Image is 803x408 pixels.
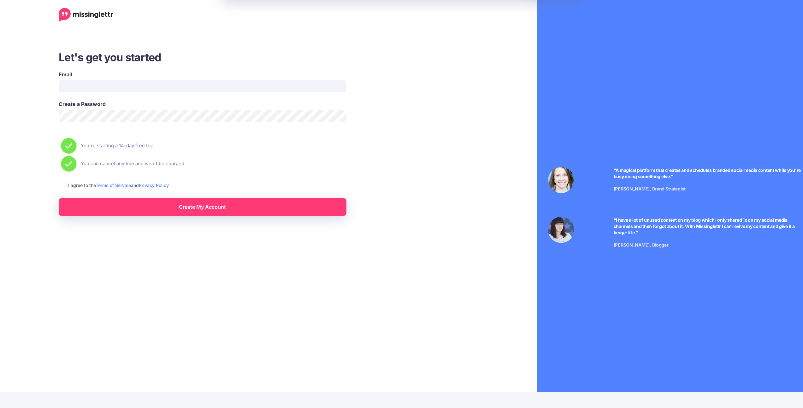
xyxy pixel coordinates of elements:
[59,198,346,216] a: Create My Account
[59,50,406,64] h3: Let's get you started
[139,183,169,188] a: Privacy Policy
[548,217,574,243] img: Testimonial by Jeniffer Kosche
[59,100,346,108] label: Create a Password
[614,217,801,236] p: “I have a lot of unused content on my blog which I only shared 1x on my social media channels and...
[68,182,169,189] label: I agree to the and
[548,167,574,193] img: Testimonial by Laura Stanik
[59,71,346,78] label: Email
[59,156,406,172] li: You can cancel anytime and won't be charged
[96,183,131,188] a: Terms of Service
[614,167,801,180] p: “A magical platform that creates and schedules branded social media content while you're busy doi...
[59,138,406,154] li: You're starting a 14-day free trial
[59,8,113,22] a: Home
[614,242,669,248] span: [PERSON_NAME], Blogger
[614,186,686,191] span: [PERSON_NAME], Brand Strategist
